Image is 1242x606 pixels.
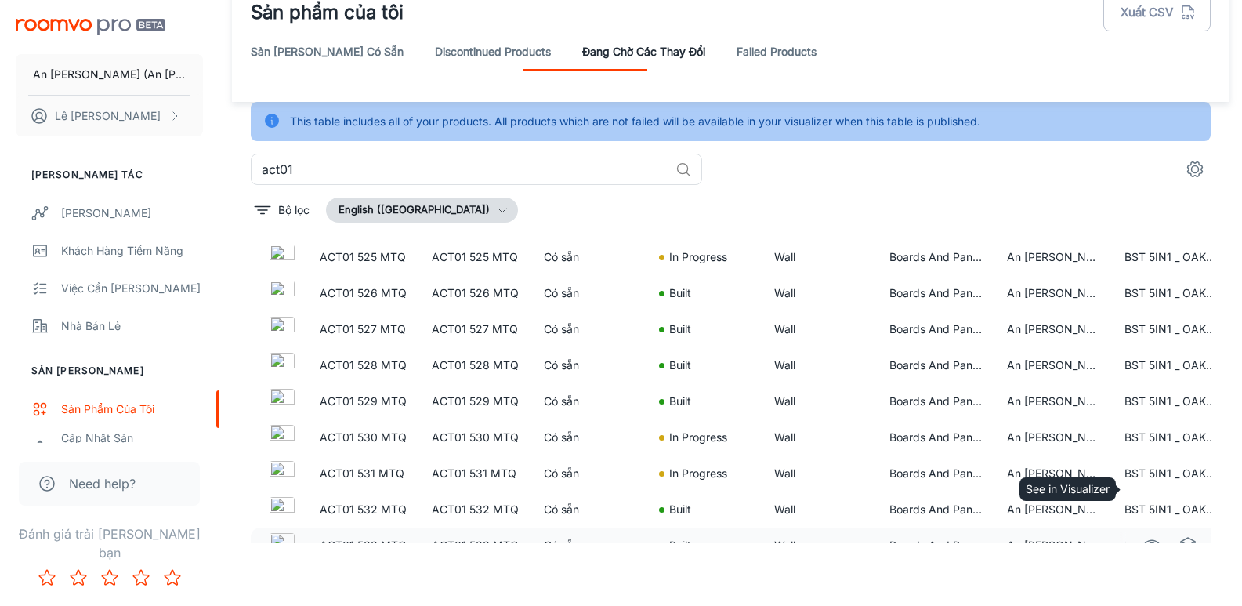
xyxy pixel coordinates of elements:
span: Need help? [69,474,136,493]
td: Wall [762,275,877,311]
td: Boards And Panels [877,239,994,275]
td: ACT01 525 MTQ [419,239,531,275]
button: An [PERSON_NAME] (An [PERSON_NAME] - Working Materials) [16,54,203,95]
td: An [PERSON_NAME] [994,455,1112,492]
button: Rate 3 star [94,562,125,593]
button: Rate 1 star [31,562,63,593]
td: An [PERSON_NAME] [994,311,1112,347]
td: Wall [762,239,877,275]
td: An [PERSON_NAME] [994,383,1112,419]
td: Boards And Panels [877,492,994,528]
td: Có sẵn [531,239,646,275]
p: ACT01 530 MTQ [320,429,407,446]
p: ACT01 532 MTQ [320,501,407,518]
p: An [PERSON_NAME] (An [PERSON_NAME] - Working Materials) [33,66,186,83]
td: Boards And Panels [877,347,994,383]
a: Discontinued Products [435,33,551,71]
button: Rate 2 star [63,562,94,593]
td: Wall [762,528,877,564]
td: Boards And Panels [877,455,994,492]
td: An [PERSON_NAME] [994,275,1112,311]
td: Có sẵn [531,275,646,311]
p: ACT01 525 MTQ [320,249,407,266]
a: Đang chờ các thay đổi [582,33,705,71]
p: Built [669,285,691,302]
button: Rate 4 star [125,562,157,593]
td: Có sẵn [531,311,646,347]
div: Việc cần [PERSON_NAME] [61,280,203,297]
td: An [PERSON_NAME] [994,528,1112,564]
p: ACT01 531 MTQ [320,465,407,482]
div: [PERSON_NAME] [61,205,203,222]
p: Built [669,501,691,518]
a: See in Visualizer [1139,532,1165,559]
td: Boards And Panels [877,311,994,347]
p: Built [669,537,691,554]
button: English ([GEOGRAPHIC_DATA]) [326,198,518,223]
p: ACT01 529 MTQ [320,393,407,410]
td: Boards And Panels [877,528,994,564]
td: An [PERSON_NAME] [994,492,1112,528]
td: Wall [762,383,877,419]
td: An [PERSON_NAME] [994,419,1112,455]
td: An [PERSON_NAME] [994,347,1112,383]
p: ACT01 527 MTQ [320,321,407,338]
p: ACT01 526 MTQ [320,285,407,302]
p: In Progress [669,465,727,482]
div: Nhà bán lẻ [61,318,203,335]
div: This table includes all of your products. All products which are not failed will be available in ... [290,107,980,136]
input: Tìm kiếm [251,154,669,185]
td: ACT01 530 MTQ [419,419,531,455]
button: Lê [PERSON_NAME] [16,96,203,136]
td: ACT01 528 MTQ [419,347,531,383]
button: settings [1179,154,1211,185]
td: Có sẵn [531,347,646,383]
td: Wall [762,311,877,347]
td: ACT01 531 MTQ [419,455,531,492]
td: Có sẵn [531,492,646,528]
td: Wall [762,419,877,455]
td: ACT01 526 MTQ [419,275,531,311]
td: Boards And Panels [877,419,994,455]
p: Built [669,393,691,410]
a: See in Virtual Samples [1175,532,1201,559]
td: ACT01 533 MTQ [419,528,531,564]
td: Có sẵn [531,419,646,455]
td: ACT01 527 MTQ [419,311,531,347]
td: Boards And Panels [877,383,994,419]
p: Lê [PERSON_NAME] [55,107,161,125]
p: Built [669,357,691,374]
td: ACT01 532 MTQ [419,492,531,528]
td: Có sẵn [531,383,646,419]
td: Boards And Panels [877,275,994,311]
img: Roomvo PRO Beta [16,19,165,35]
button: Rate 5 star [157,562,188,593]
button: filter [251,198,313,223]
div: Khách hàng tiềm năng [61,242,203,259]
p: ACT01 533 MTQ [320,537,407,554]
a: Sản [PERSON_NAME] có sẵn [251,33,404,71]
p: Bộ lọc [278,201,310,219]
td: Wall [762,347,877,383]
p: Built [669,321,691,338]
p: In Progress [669,429,727,446]
td: Wall [762,455,877,492]
div: Cập nhật sản [PERSON_NAME] [61,430,203,464]
td: Có sẵn [531,455,646,492]
p: Đánh giá trải [PERSON_NAME] bạn [13,524,206,562]
p: ACT01 528 MTQ [320,357,407,374]
td: Wall [762,492,877,528]
p: In Progress [669,249,727,266]
td: Có sẵn [531,528,646,564]
div: Sản phẩm của tôi [61,401,203,418]
td: An [PERSON_NAME] [994,239,1112,275]
td: ACT01 529 MTQ [419,383,531,419]
a: Failed Products [737,33,817,71]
